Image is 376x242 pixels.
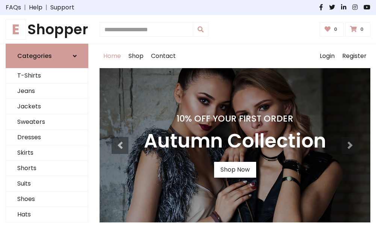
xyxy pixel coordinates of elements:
[6,44,88,68] a: Categories
[6,19,26,40] span: E
[338,44,370,68] a: Register
[6,114,88,130] a: Sweaters
[358,26,365,33] span: 0
[42,3,50,12] span: |
[345,22,370,37] a: 0
[6,21,88,38] a: EShopper
[6,68,88,84] a: T-Shirts
[17,52,52,59] h6: Categories
[6,192,88,207] a: Shoes
[147,44,180,68] a: Contact
[6,3,21,12] a: FAQs
[125,44,147,68] a: Shop
[316,44,338,68] a: Login
[144,113,326,124] h4: 10% Off Your First Order
[6,84,88,99] a: Jeans
[6,99,88,114] a: Jackets
[100,44,125,68] a: Home
[6,176,88,192] a: Suits
[332,26,339,33] span: 0
[6,21,88,38] h1: Shopper
[320,22,344,37] a: 0
[6,145,88,161] a: Skirts
[6,161,88,176] a: Shorts
[6,130,88,145] a: Dresses
[144,130,326,153] h3: Autumn Collection
[6,207,88,222] a: Hats
[50,3,74,12] a: Support
[21,3,29,12] span: |
[29,3,42,12] a: Help
[214,162,256,178] a: Shop Now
